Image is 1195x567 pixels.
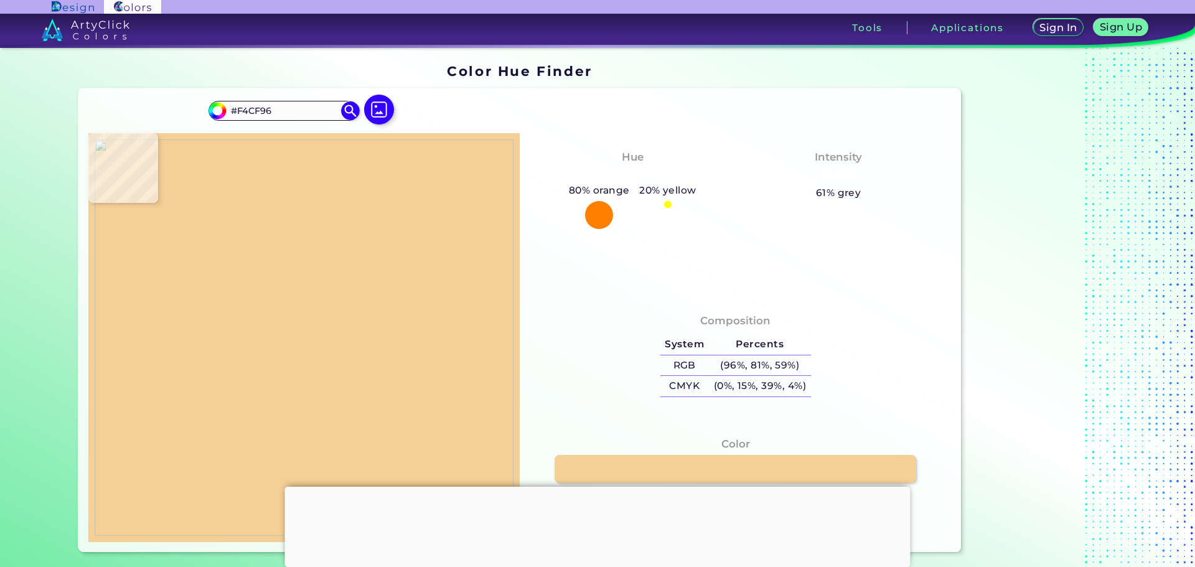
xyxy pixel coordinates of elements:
img: icon picture [364,95,394,124]
img: ArtyClick Design logo [52,1,93,13]
h5: 20% yellow [634,182,701,199]
h5: System [660,334,709,355]
img: icon search [341,101,360,120]
h4: Composition [700,312,771,330]
img: logo_artyclick_colors_white.svg [42,19,129,41]
iframe: Advertisement [966,59,1122,557]
a: Sign In [1035,20,1081,35]
h5: (0%, 15%, 39%, 4%) [709,376,811,396]
h5: 80% orange [564,182,634,199]
h3: Applications [931,23,1004,32]
h5: (96%, 81%, 59%) [709,355,811,376]
h1: Color Hue Finder [447,62,592,80]
h5: CMYK [660,376,709,396]
h5: Sign Up [1102,22,1140,32]
input: type color.. [226,102,342,119]
h4: Hue [622,148,644,166]
a: Sign Up [1096,20,1146,35]
h5: Sign In [1041,23,1075,32]
h3: Tools [852,23,883,32]
h5: Percents [709,334,811,355]
h3: Pastel [815,168,862,183]
h5: 61% grey [816,185,861,201]
h5: RGB [660,355,709,376]
h3: Yellowish Orange [576,168,689,183]
iframe: Advertisement [285,487,911,564]
h4: Color [721,435,750,453]
img: 16275fe1-e1e2-4add-9b46-9eb231c9c262 [95,139,513,536]
h4: Intensity [815,148,862,166]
